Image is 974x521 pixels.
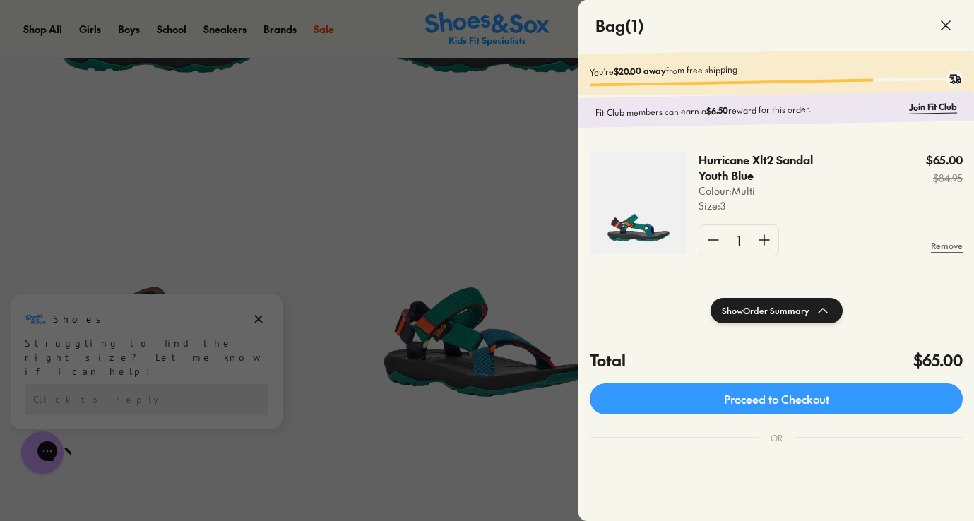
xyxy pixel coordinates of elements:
[11,2,283,138] div: Campaign message
[590,349,626,372] h4: Total
[590,152,687,254] img: 4-503134.jpg
[25,92,268,124] div: Reply to the campaigns
[614,65,666,77] b: $20.00 away
[53,20,109,35] h3: Shoes
[699,184,871,198] p: Colour: Multi
[249,18,268,37] button: Dismiss campaign
[926,152,963,168] p: $65.00
[699,198,871,213] p: Size : 3
[913,349,963,372] h4: $65.00
[590,472,963,510] iframe: PayPal-paypal
[727,225,750,256] div: 1
[25,16,47,39] img: Shoes logo
[590,59,963,78] p: You're from free shipping
[699,152,836,184] p: Hurricane Xlt2 Sandal Youth Blue
[590,383,963,414] a: Proceed to Checkout
[11,16,283,87] div: Message from Shoes. Struggling to find the right size? Let me know if I can help!
[711,298,843,323] button: ShowOrder Summary
[25,44,268,87] div: Struggling to find the right size? Let me know if I can help!
[926,171,963,186] s: $84.95
[595,101,903,119] p: Fit Club members can earn a reward for this order.
[759,420,794,455] div: OR
[909,100,957,114] a: Join Fit Club
[706,104,728,116] b: $6.50
[7,5,49,47] button: Close gorgias live chat
[595,14,644,37] h4: Bag ( 1 )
